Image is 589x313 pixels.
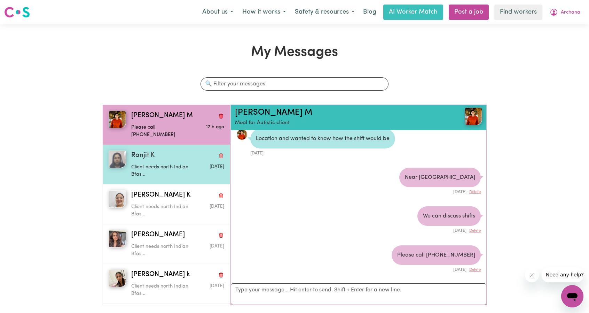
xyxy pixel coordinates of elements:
a: Mahak M [441,108,482,125]
button: Mahak M[PERSON_NAME] MDelete conversationPlease call [PHONE_NUMBER]Message sent on August 3, 2025 [103,105,230,145]
div: [DATE] [250,148,395,156]
button: Delete conversation [218,151,224,160]
span: [PERSON_NAME] k [131,270,190,280]
div: [DATE] [392,265,481,273]
span: Archana [561,9,580,16]
span: Message sent on August 3, 2025 [210,284,224,288]
div: We can discuss shifts [417,206,481,226]
button: Delete conversation [218,270,224,279]
button: Ripandeep K[PERSON_NAME] KDelete conversationClient needs north Indian Bfas...Message sent on Aug... [103,184,230,224]
span: [PERSON_NAME] K [131,190,190,200]
a: Find workers [494,5,542,20]
h1: My Messages [102,44,487,61]
button: Delete conversation [218,191,224,200]
img: Gurjot K [109,230,126,247]
span: [PERSON_NAME] M [131,111,193,121]
img: Mahak M [109,111,126,128]
span: Need any help? [4,5,42,10]
img: Careseekers logo [4,6,30,18]
button: Delete [469,267,481,273]
img: D5887AA2EB490CF24E858859CA7A097D_avatar_blob [236,129,248,140]
span: Message sent on August 3, 2025 [210,204,224,209]
a: [PERSON_NAME] M [235,108,312,117]
button: Delete [469,228,481,234]
img: Jaswinder k [109,270,126,287]
img: Ranjit K [109,151,126,168]
div: Near [GEOGRAPHIC_DATA] [399,168,481,187]
iframe: Button to launch messaging window [561,285,583,307]
p: Client needs north Indian Bfas... [131,283,193,298]
img: Ripandeep K [109,190,126,208]
button: Delete conversation [218,111,224,120]
button: Ranjit KRanjit KDelete conversationClient needs north Indian Bfas...Message sent on August 3, 2025 [103,145,230,184]
span: Ranjit K [131,151,155,161]
div: Please call [PHONE_NUMBER] [392,245,481,265]
iframe: Message from company [542,267,583,282]
p: Client needs north Indian Bfas... [131,163,193,178]
div: [DATE] [399,187,481,195]
a: View Mahak M's profile [236,129,248,140]
p: Client needs north Indian Bfas... [131,203,193,218]
div: Location and wanted to know how the shift would be [250,129,395,148]
button: Delete conversation [218,230,224,239]
a: Post a job [449,5,489,20]
button: Safety & resources [290,5,359,20]
button: Gurjot K[PERSON_NAME]Delete conversationClient needs north Indian Bfas...Message sent on August 3... [103,224,230,264]
a: Blog [359,5,380,20]
iframe: Close message [525,268,539,282]
a: Careseekers logo [4,4,30,20]
div: [DATE] [417,226,481,234]
button: Jaswinder k[PERSON_NAME] kDelete conversationClient needs north Indian Bfas...Message sent on Aug... [103,264,230,304]
p: Please call [PHONE_NUMBER] [131,124,193,139]
p: Meal for Autistic client [235,119,441,127]
button: About us [198,5,238,20]
button: My Account [545,5,585,20]
span: [PERSON_NAME] [131,230,185,240]
span: Message sent on August 3, 2025 [210,165,224,169]
span: Message sent on August 3, 2025 [210,244,224,249]
input: 🔍 Filter your messages [201,77,388,91]
button: Delete [469,189,481,195]
p: Client needs north Indian Bfas... [131,243,193,258]
a: AI Worker Match [383,5,443,20]
img: View Mahak M's profile [465,108,482,125]
button: How it works [238,5,290,20]
span: Message sent on August 3, 2025 [206,125,224,129]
